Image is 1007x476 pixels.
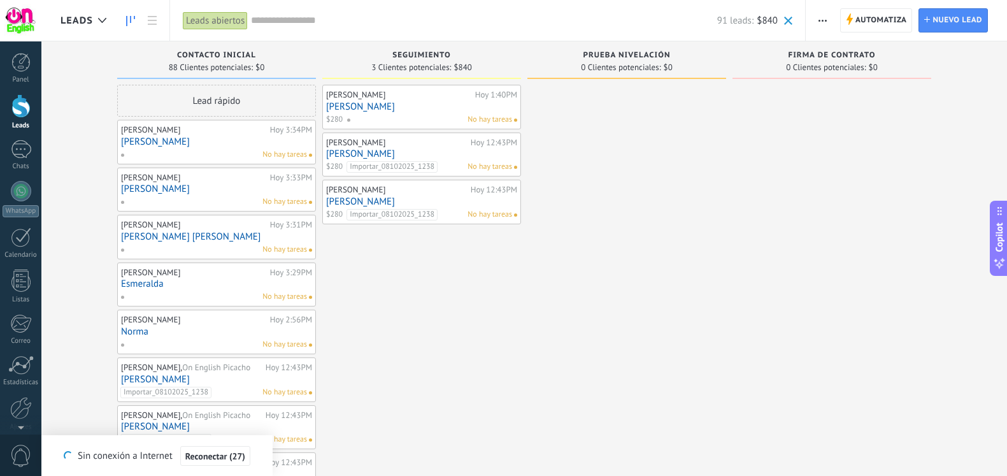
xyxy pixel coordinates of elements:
a: Automatiza [840,8,913,32]
div: [PERSON_NAME], [121,410,262,421]
span: $0 [255,64,264,71]
span: $840 [757,15,778,27]
span: No hay nada asignado [309,154,312,157]
span: On English Picacho [182,410,250,421]
div: [PERSON_NAME], [121,363,262,373]
div: Seguimiento [329,51,515,62]
span: On English Picacho [182,362,250,373]
a: [PERSON_NAME] [PERSON_NAME] [121,231,312,242]
span: Reconectar (27) [185,452,245,461]
a: [PERSON_NAME] [326,148,517,159]
div: WhatsApp [3,205,39,217]
span: No hay nada asignado [309,391,312,394]
span: Importar_08102025_1238 [346,161,438,173]
span: No hay nada asignado [309,343,312,347]
div: Hoy 12:43PM [266,363,312,373]
span: No hay tareas [262,387,307,398]
span: No hay tareas [262,339,307,350]
span: $0 [869,64,878,71]
div: Hoy 12:43PM [266,458,312,468]
span: Prueba Nivelación [583,51,671,60]
div: Estadísticas [3,379,39,387]
div: Hoy 12:43PM [266,410,312,421]
span: $280 [326,209,343,220]
div: Prueba Nivelación [534,51,720,62]
span: Seguimiento [392,51,450,60]
span: No hay nada asignado [309,201,312,204]
a: Leads [120,8,141,33]
a: [PERSON_NAME] [121,374,312,385]
span: No hay tareas [262,244,307,256]
a: [PERSON_NAME] [121,184,312,194]
div: Hoy 3:31PM [270,220,312,230]
span: No hay tareas [262,434,307,445]
span: Firma de contrato [789,51,876,60]
div: Hoy 3:33PM [270,173,312,183]
button: Reconectar (27) [180,446,250,466]
div: [PERSON_NAME] [121,125,267,135]
span: No hay tareas [468,161,512,173]
span: Importar_08102025_1238 [120,434,211,445]
span: No hay tareas [262,149,307,161]
span: 91 leads: [717,15,753,27]
div: Listas [3,296,39,304]
div: Chats [3,162,39,171]
div: Panel [3,76,39,84]
span: No hay nada asignado [514,166,517,169]
div: [PERSON_NAME] [121,173,267,183]
div: Hoy 12:43PM [471,185,517,195]
a: [PERSON_NAME] [326,101,517,112]
span: No hay nada asignado [514,213,517,217]
span: No hay nada asignado [309,249,312,252]
div: Hoy 3:34PM [270,125,312,135]
div: Calendario [3,251,39,259]
span: No hay tareas [468,114,512,126]
div: Correo [3,337,39,345]
div: [PERSON_NAME] [121,268,267,278]
span: Nuevo lead [932,9,982,32]
span: $280 [326,161,343,173]
div: [PERSON_NAME] [121,315,267,325]
a: Nuevo lead [918,8,988,32]
span: 0 Clientes potenciales: [786,64,866,71]
button: Más [813,8,832,32]
div: [PERSON_NAME] [326,90,472,100]
span: Importar_08102025_1238 [120,387,211,398]
span: $840 [454,64,471,71]
div: Hoy 12:43PM [471,138,517,148]
div: [PERSON_NAME] [326,185,468,195]
div: Firma de contrato [739,51,925,62]
div: Lead rápido [117,85,316,117]
span: 3 Clientes potenciales: [371,64,451,71]
a: [PERSON_NAME] [326,196,517,207]
span: $280 [326,114,343,126]
div: Leads abiertos [183,11,248,30]
span: No hay tareas [262,291,307,303]
span: 88 Clientes potenciales: [169,64,253,71]
span: No hay tareas [468,209,512,220]
span: Importar_08102025_1238 [346,209,438,220]
div: Hoy 1:40PM [475,90,517,100]
span: No hay nada asignado [309,296,312,299]
span: No hay nada asignado [309,438,312,442]
span: $0 [664,64,673,71]
span: Contacto inicial [177,51,256,60]
div: Hoy 3:29PM [270,268,312,278]
div: [PERSON_NAME] [326,138,468,148]
span: Automatiza [855,9,907,32]
span: Copilot [993,222,1006,252]
div: Sin conexión a Internet [64,445,250,466]
span: 0 Clientes potenciales: [581,64,661,71]
a: Lista [141,8,163,33]
span: No hay tareas [262,196,307,208]
div: Contacto inicial [124,51,310,62]
a: Norma [121,326,312,337]
div: Leads [3,122,39,130]
a: [PERSON_NAME] [121,136,312,147]
a: Esmeralda [121,278,312,289]
span: No hay nada asignado [514,119,517,122]
div: Hoy 2:56PM [270,315,312,325]
a: [PERSON_NAME] [121,421,312,432]
div: [PERSON_NAME] [121,220,267,230]
span: Leads [61,15,93,27]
